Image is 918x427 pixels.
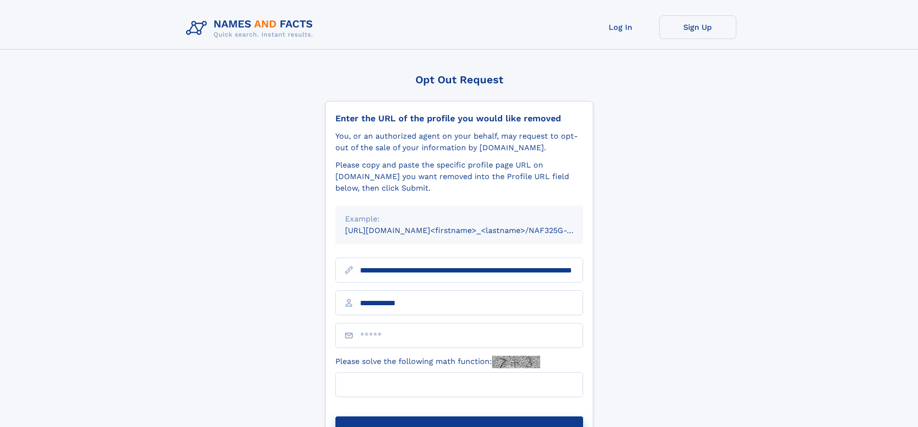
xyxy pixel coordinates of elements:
div: Example: [345,213,573,225]
a: Sign Up [659,15,736,39]
img: Logo Names and Facts [182,15,321,41]
div: You, or an authorized agent on your behalf, may request to opt-out of the sale of your informatio... [335,130,583,154]
div: Enter the URL of the profile you would like removed [335,113,583,124]
a: Log In [582,15,659,39]
div: Opt Out Request [325,74,593,86]
label: Please solve the following math function: [335,356,540,368]
small: [URL][DOMAIN_NAME]<firstname>_<lastname>/NAF325G-xxxxxxxx [345,226,601,235]
div: Please copy and paste the specific profile page URL on [DOMAIN_NAME] you want removed into the Pr... [335,159,583,194]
